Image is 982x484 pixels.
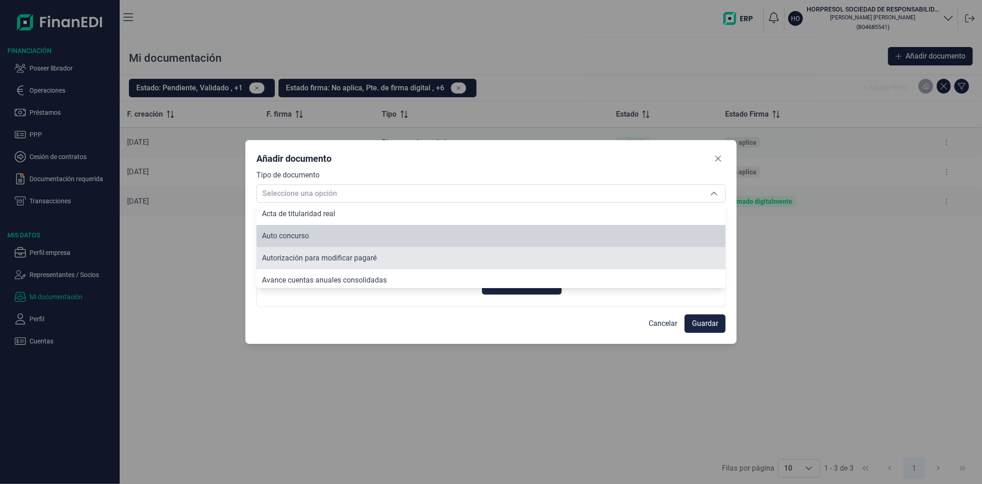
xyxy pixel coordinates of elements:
div: Añadir documento [256,152,331,165]
li: Auto concurso [256,225,726,247]
span: Auto concurso [262,231,309,240]
span: Acta de titularidad real [262,209,335,218]
li: Autorización para modificar pagaré [256,247,726,269]
li: Acta de titularidad real [256,203,726,225]
span: Seleccione una opción [257,185,703,202]
button: Close [711,151,726,166]
div: Seleccione una opción [703,185,725,202]
li: Avance cuentas anuales consolidadas [256,269,726,291]
span: Cancelar [649,318,677,329]
button: Cancelar [641,314,685,333]
button: Guardar [685,314,726,333]
label: Tipo de documento [256,170,320,181]
span: Autorización para modificar pagaré [262,254,377,262]
span: Avance cuentas anuales consolidadas [262,276,387,284]
span: Guardar [692,318,718,329]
